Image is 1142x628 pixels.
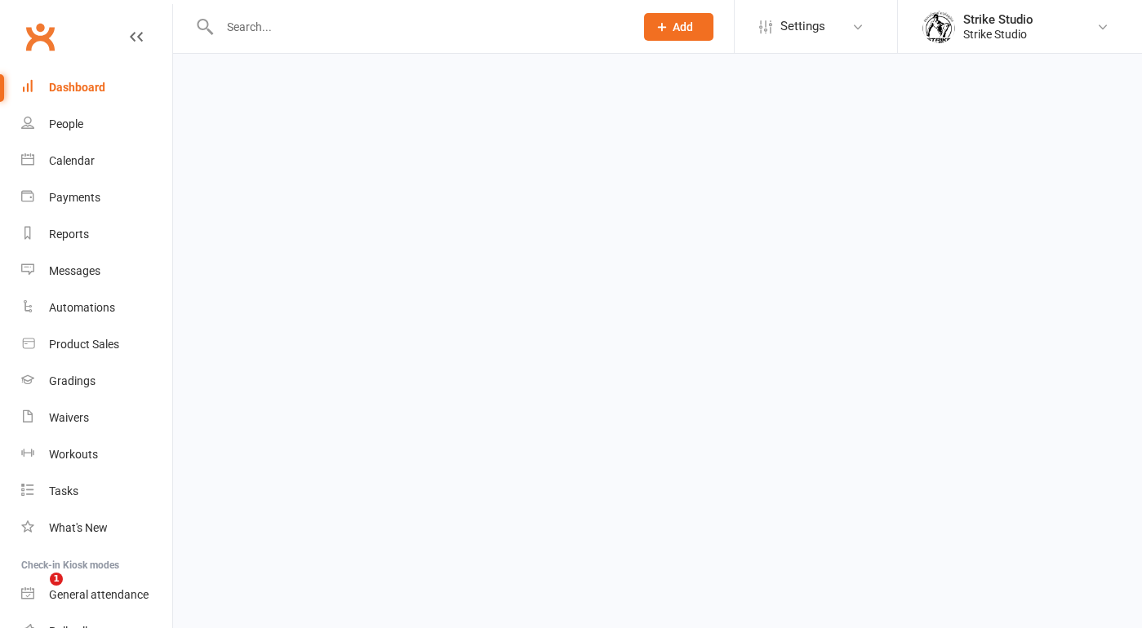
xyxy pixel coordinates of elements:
a: Gradings [21,363,172,400]
div: General attendance [49,588,149,601]
a: Automations [21,290,172,326]
div: Calendar [49,154,95,167]
span: Settings [780,8,825,45]
div: Waivers [49,411,89,424]
a: Reports [21,216,172,253]
input: Search... [215,15,623,38]
div: Automations [49,301,115,314]
div: Strike Studio [963,27,1033,42]
a: General attendance kiosk mode [21,577,172,613]
a: Messages [21,253,172,290]
a: Clubworx [20,16,60,57]
a: Waivers [21,400,172,436]
div: Workouts [49,448,98,461]
a: Workouts [21,436,172,473]
img: thumb_image1723780799.png [922,11,955,43]
div: Gradings [49,374,96,387]
div: People [49,117,83,130]
span: 1 [50,573,63,586]
button: Add [644,13,713,41]
div: Strike Studio [963,12,1033,27]
a: Payments [21,179,172,216]
div: Reports [49,228,89,241]
a: Calendar [21,143,172,179]
a: Tasks [21,473,172,510]
div: Dashboard [49,81,105,94]
iframe: Intercom live chat [16,573,56,612]
div: Payments [49,191,100,204]
a: People [21,106,172,143]
a: What's New [21,510,172,546]
div: What's New [49,521,108,534]
div: Product Sales [49,338,119,351]
a: Product Sales [21,326,172,363]
div: Messages [49,264,100,277]
a: Dashboard [21,69,172,106]
div: Tasks [49,484,78,498]
span: Add [673,20,693,33]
